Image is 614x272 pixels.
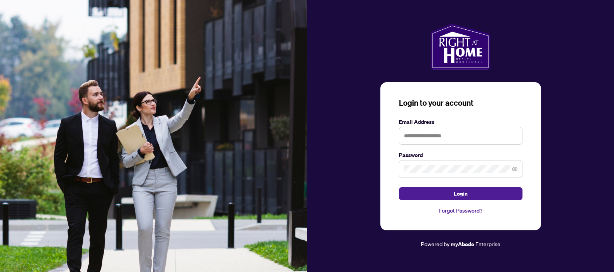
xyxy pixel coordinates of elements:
[399,98,522,108] h3: Login to your account
[399,118,522,126] label: Email Address
[399,151,522,159] label: Password
[399,206,522,215] a: Forgot Password?
[475,240,500,247] span: Enterprise
[451,240,474,248] a: myAbode
[421,240,449,247] span: Powered by
[512,166,517,172] span: eye-invisible
[431,24,490,70] img: ma-logo
[399,187,522,200] button: Login
[454,188,468,200] span: Login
